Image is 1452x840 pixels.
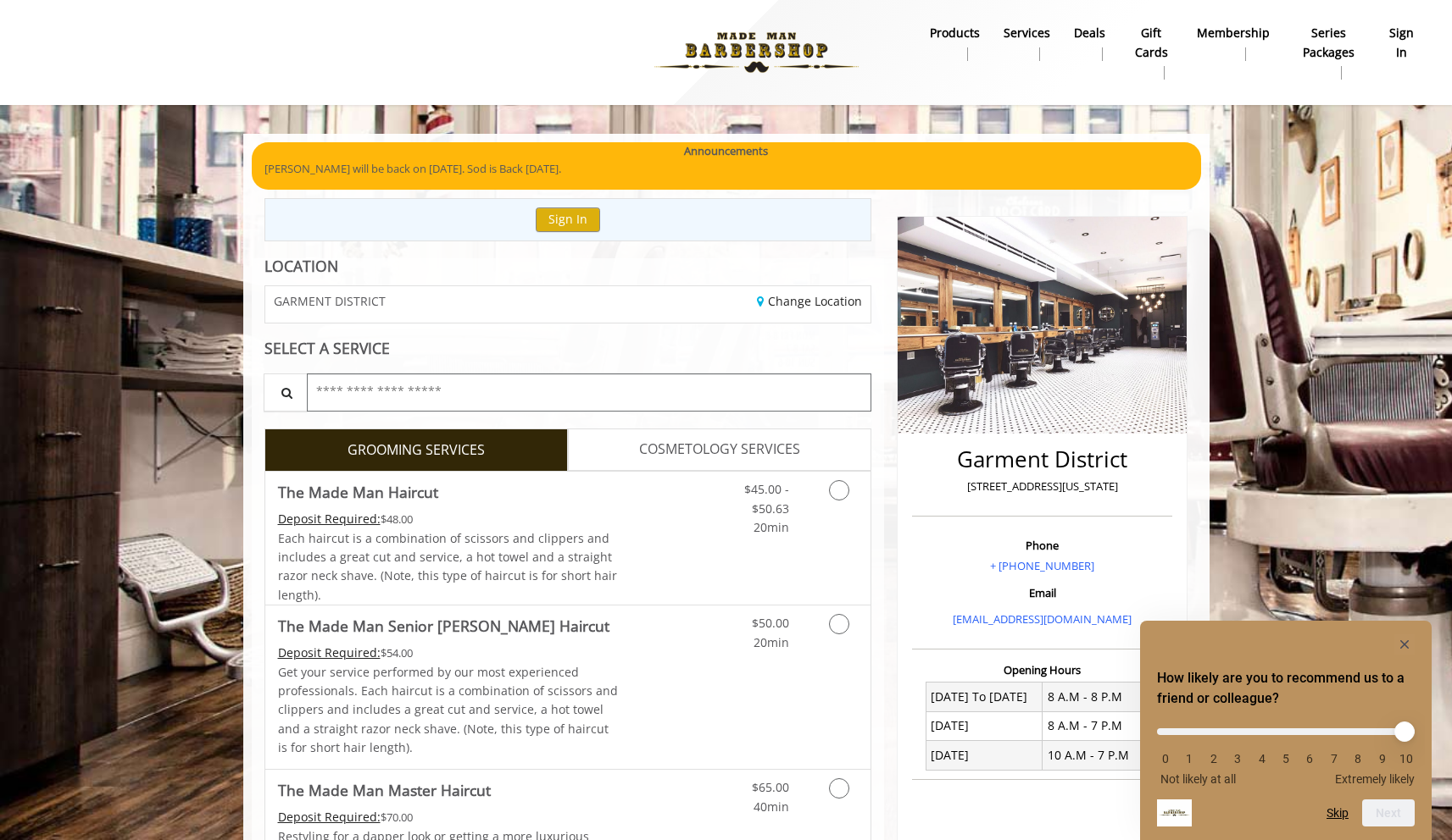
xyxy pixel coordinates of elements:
[1388,24,1416,62] b: sign in
[278,809,381,825] span: This service needs some Advance to be paid before we block your appointment
[1043,741,1160,770] td: 10 A.M - 7 P.M
[1335,772,1415,786] span: Extremely likely
[1062,21,1117,65] a: DealsDeals
[1004,24,1050,42] b: Services
[264,373,308,412] button: Service Search
[278,644,381,660] span: This service needs some Advance to be paid before we block your appointment
[1157,752,1174,765] li: 0
[754,799,789,815] span: 40min
[1293,24,1364,62] b: Series packages
[916,539,1168,551] h3: Phone
[278,511,381,527] span: This service needs some Advance to be paid before we block your appointment
[990,558,1094,573] a: + [PHONE_NUMBER]
[1181,752,1198,765] li: 1
[1157,668,1415,709] h2: How likely are you to recommend us to a friend or colleague? Select an option from 0 to 10, with ...
[912,664,1172,676] h3: Opening Hours
[264,160,1188,178] p: [PERSON_NAME] will be back on [DATE]. Sod is Back [DATE].
[926,682,1043,711] td: [DATE] To [DATE]
[264,256,338,276] b: LOCATION
[1349,752,1366,765] li: 8
[278,480,438,504] b: The Made Man Haircut
[684,142,768,160] b: Announcements
[1185,21,1282,65] a: MembershipMembership
[1229,752,1246,765] li: 3
[754,519,789,535] span: 20min
[926,741,1043,770] td: [DATE]
[639,439,800,461] span: COSMETOLOGY SERVICES
[1327,806,1349,820] button: Skip
[278,530,617,603] span: Each haircut is a combination of scissors and clippers and includes a great cut and service, a ho...
[916,478,1168,495] p: [STREET_ADDRESS][US_STATE]
[278,510,619,528] div: $48.00
[536,207,600,232] button: Sign In
[1043,682,1160,711] td: 8 A.M - 8 P.M
[348,439,485,461] span: GROOMING SERVICES
[992,21,1062,65] a: ServicesServices
[1043,711,1160,740] td: 8 A.M - 7 P.M
[278,663,619,758] p: Get your service performed by our most experienced professionals. Each haircut is a combination o...
[278,614,609,638] b: The Made Man Senior [PERSON_NAME] Haircut
[754,634,789,650] span: 20min
[1282,21,1376,84] a: Series packagesSeries packages
[278,808,619,826] div: $70.00
[274,295,386,307] span: GARMENT DISTRICT
[752,779,789,795] span: $65.00
[1398,752,1415,765] li: 10
[916,587,1168,599] h3: Email
[918,21,992,65] a: Productsproducts
[278,644,619,662] div: $54.00
[278,778,491,802] b: The Made Man Master Haircut
[1074,24,1105,42] b: Deals
[1117,21,1184,84] a: Gift cardsgift cards
[640,6,873,99] img: Made Man Barbershop logo
[1277,752,1294,765] li: 5
[1157,716,1415,786] div: How likely are you to recommend us to a friend or colleague? Select an option from 0 to 10, with ...
[1129,24,1172,62] b: gift cards
[1254,752,1271,765] li: 4
[926,711,1043,740] td: [DATE]
[264,340,872,356] div: SELECT A SERVICE
[1362,799,1415,826] button: Next question
[930,24,980,42] b: products
[1301,752,1318,765] li: 6
[1394,634,1415,655] button: Hide survey
[1197,24,1270,42] b: Membership
[757,293,862,309] a: Change Location
[744,481,789,516] span: $45.00 - $50.63
[1157,634,1415,826] div: How likely are you to recommend us to a friend or colleague? Select an option from 0 to 10, with ...
[1205,752,1222,765] li: 2
[1326,752,1343,765] li: 7
[752,615,789,631] span: $50.00
[953,611,1132,627] a: [EMAIL_ADDRESS][DOMAIN_NAME]
[1374,752,1391,765] li: 9
[916,447,1168,472] h2: Garment District
[1376,21,1427,65] a: sign insign in
[1160,772,1236,786] span: Not likely at all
